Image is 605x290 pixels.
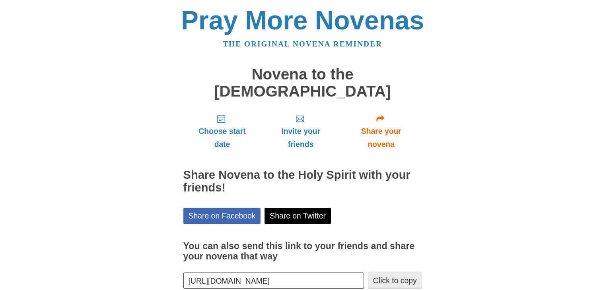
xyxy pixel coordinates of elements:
[183,66,422,100] h1: Novena to the [DEMOGRAPHIC_DATA]
[191,125,253,151] span: Choose start date
[183,108,261,155] a: Choose start date
[181,6,424,35] a: Pray More Novenas
[183,241,422,261] h3: You can also send this link to your friends and share your novena that way
[265,208,331,224] a: Share on Twitter
[269,125,332,151] span: Invite your friends
[261,108,340,155] a: Invite your friends
[348,125,414,151] span: Share your novena
[368,273,422,289] button: Click to copy
[340,108,422,155] a: Share your novena
[183,208,261,224] a: Share on Facebook
[223,40,382,48] a: The original novena reminder
[183,169,422,194] h2: Share Novena to the Holy Spirit with your friends!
